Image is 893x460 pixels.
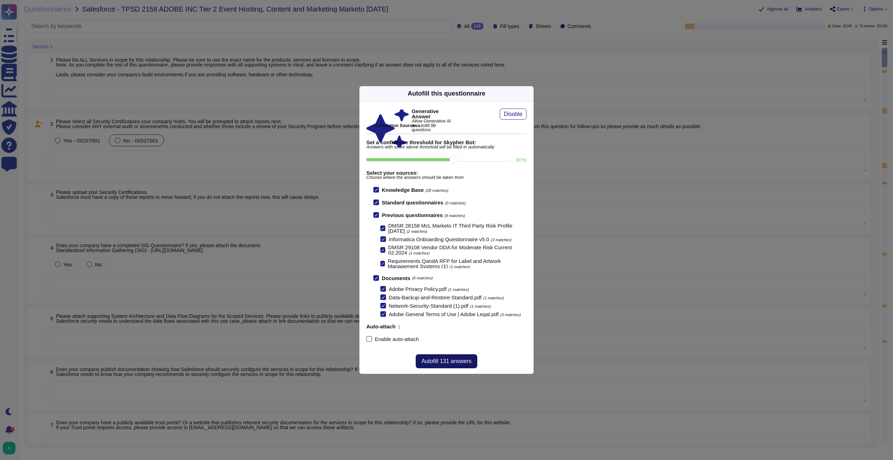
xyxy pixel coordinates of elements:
[483,296,504,300] span: (1 matches)
[516,157,527,162] label: 80 %
[491,238,512,242] span: (3 matches)
[382,276,410,281] b: Documents
[444,214,465,218] span: (9 matches)
[382,187,424,193] b: Knowledge Base
[412,276,433,280] span: (6 matches)
[366,170,527,175] b: Select your sources:
[375,123,420,128] b: Generation Sources :
[366,175,527,180] span: Choose where the answers should be taken from
[382,212,443,218] b: Previous questionnaires
[500,109,527,120] button: Disable
[398,324,400,329] b: :
[389,286,446,292] span: Adobe Privacy Policy.pdf
[500,313,521,317] span: (3 matches)
[421,358,471,364] span: Autofill 131 answers
[407,229,427,234] span: (2 matches)
[389,236,489,242] span: Informatica Onboarding Questionnaire v5.0
[389,303,469,309] span: Network-Security-Standard (1).pdf
[388,244,512,256] span: DMSR 29108 Vendor DDA for Moderate Risk Current 02.2024
[448,287,469,292] span: (1 matches)
[409,251,430,255] span: (1 matches)
[366,140,527,145] b: Set a confidence threshold for Skypher Bot:
[445,201,466,205] span: (0 matches)
[408,89,485,98] div: Autofill this questionnaire
[388,223,512,234] span: DMSR 28158 McL Marketo IT Third Party Risk Profile [DATE]
[426,188,448,193] span: (28 matches)
[366,145,527,149] span: Answers with score above threshold will be filled in automatically
[389,294,481,300] span: Data-Backup-and-Restore-Standard.pdf
[382,200,443,205] b: Standard questionnaires
[375,336,419,342] div: Enable auto-attach
[366,324,395,329] b: Auto-attach
[389,311,499,317] span: Adobe General Terms of Use | Adobe Legal.pdf
[412,109,454,119] b: Generative Answer
[470,304,491,308] span: (1 matches)
[412,119,454,132] span: Allow Generative AI to autofill 88 questions
[416,354,477,368] button: Autofill 131 answers
[504,111,522,117] span: Disable
[450,265,470,269] span: (1 matches)
[388,258,501,269] span: Requirements QandA RFP for Label and Artwork Management Systems (1)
